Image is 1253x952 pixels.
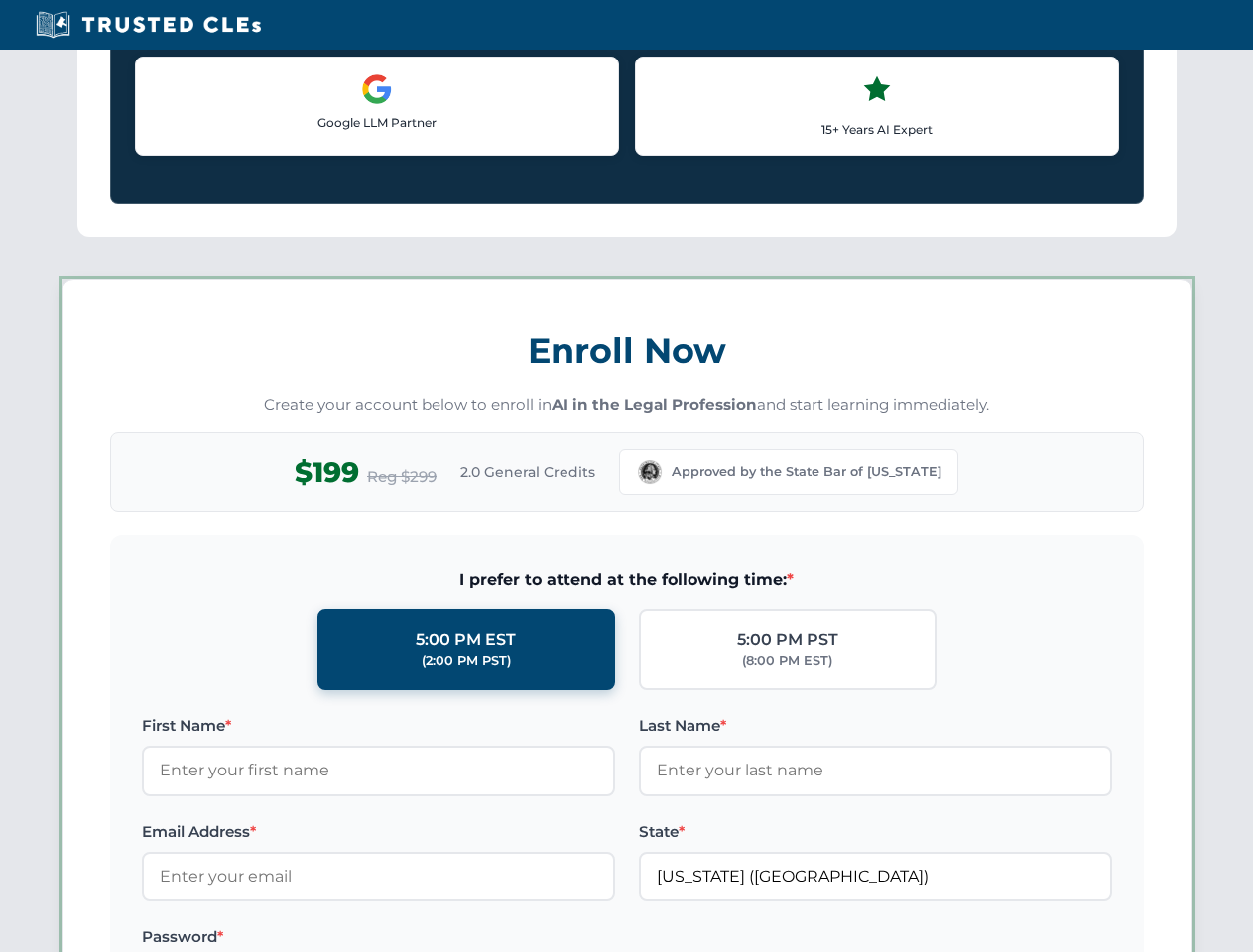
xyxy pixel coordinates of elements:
div: 5:00 PM EST [416,627,516,653]
div: (8:00 PM EST) [742,652,832,671]
input: Washington (WA) [639,852,1112,901]
label: State [639,820,1112,844]
label: First Name [142,714,615,738]
input: Enter your first name [142,746,615,795]
span: Reg $299 [367,465,437,489]
img: Google [361,73,393,105]
img: Trusted CLEs [30,10,267,40]
span: 2.0 General Credits [460,461,595,483]
label: Password [142,925,615,949]
input: Enter your last name [639,746,1112,795]
label: Last Name [639,714,1112,738]
span: Approved by the State Bar of [US_STATE] [672,462,941,482]
p: 15+ Years AI Expert [652,120,1102,139]
h3: Enroll Now [110,319,1144,382]
input: Enter your email [142,852,615,901]
p: Create your account below to enroll in and start learning immediately. [110,394,1144,416]
p: Google LLM Partner [152,113,602,132]
span: $199 [295,450,359,495]
div: (2:00 PM PST) [422,652,511,671]
label: Email Address [142,820,615,844]
img: Washington Bar [636,458,664,486]
span: I prefer to attend at the following time: [142,567,1112,593]
div: 5:00 PM PST [737,627,838,653]
strong: AI in the Legal Profession [552,395,757,414]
